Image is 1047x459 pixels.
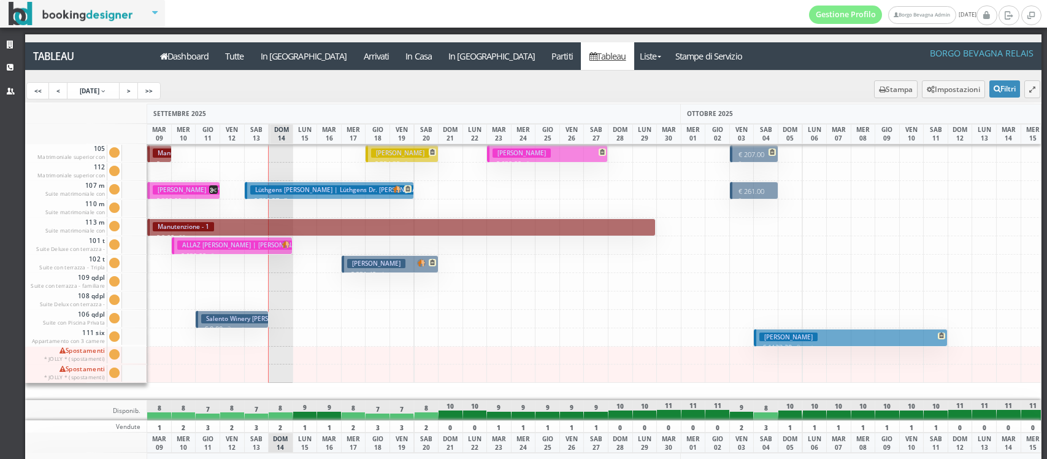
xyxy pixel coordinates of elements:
[45,209,105,224] small: Suite matrimoniale con terrazza
[244,433,269,453] div: SAB 13
[705,420,730,433] div: 0
[487,145,608,163] button: [PERSON_NAME] € 630.00 5 notti
[389,433,415,453] div: VEN 19
[899,400,924,420] div: 10
[172,237,293,255] button: ALLAZ [PERSON_NAME] | [PERSON_NAME] € 630.00 5 notti
[809,6,883,24] a: Gestione Profilo
[414,400,439,420] div: 8
[681,433,706,453] div: MER 01
[244,420,269,433] div: 3
[42,365,107,382] span: Spostamenti
[152,42,217,70] a: Dashboard
[923,420,948,433] div: 1
[681,124,706,144] div: MER 01
[792,344,813,352] small: 8 notti
[440,42,543,70] a: In [GEOGRAPHIC_DATA]
[802,124,827,144] div: LUN 06
[948,124,973,144] div: DOM 12
[511,124,536,144] div: MER 24
[293,420,318,433] div: 1
[347,259,405,268] h3: [PERSON_NAME]
[972,124,997,144] div: LUN 13
[922,80,985,98] button: Impostazioni
[182,197,202,205] small: 2 notti
[826,400,851,420] div: 10
[1021,124,1046,144] div: MER 15
[371,148,429,158] h3: [PERSON_NAME]
[40,301,105,316] small: Suite Delux con terrazza - familiare
[147,420,172,433] div: 1
[559,124,585,144] div: VEN 26
[293,400,318,420] div: 9
[583,124,608,144] div: SAB 27
[376,271,397,279] small: 4 notti
[948,400,973,420] div: 11
[220,124,245,144] div: VEN 12
[42,347,107,363] span: Spostamenti
[826,124,851,144] div: MAR 07
[29,274,107,290] span: 109 qdpl
[1021,420,1046,433] div: 0
[753,400,778,420] div: 8
[778,124,803,144] div: DOM 05
[31,282,105,289] small: Suite con terrazza - familiare
[25,400,148,420] div: Disponib.
[28,182,107,200] span: 107 m
[316,420,342,433] div: 1
[535,124,560,144] div: GIO 25
[656,400,681,420] div: 11
[389,420,415,433] div: 3
[438,400,463,420] div: 10
[511,400,536,420] div: 9
[608,433,633,453] div: DOM 28
[268,420,293,433] div: 2
[634,42,667,70] a: Liste
[36,245,105,261] small: Suite Deluxe con terrazza - Tripla
[486,400,512,420] div: 9
[37,153,105,169] small: Matrimoniale superior con terrazza
[147,124,172,144] div: MAR 09
[493,148,551,158] h3: [PERSON_NAME]
[341,124,366,144] div: MER 17
[851,124,876,144] div: MER 08
[729,124,754,144] div: VEN 03
[28,218,107,237] span: 113 m
[41,310,107,327] span: 106 qdpl
[809,6,976,24] span: [DATE]
[147,433,172,453] div: MAR 09
[28,145,107,163] span: 105
[389,124,415,144] div: VEN 19
[137,82,161,99] a: >>
[174,234,198,242] small: 28 notti
[153,222,214,231] h3: Manutenzione - 1
[147,145,171,163] button: Manutenzione - 1 € 0.00
[282,241,290,249] img: room-undefined.png
[656,433,681,453] div: MAR 30
[730,145,778,163] button: € 207.00 2 notti
[341,433,366,453] div: MER 17
[729,420,754,433] div: 2
[250,185,432,195] h3: Lüthgens [PERSON_NAME] | Lüthgens Dr. [PERSON_NAME]
[389,400,415,420] div: 7
[244,124,269,144] div: SAB 13
[667,42,750,70] a: Stampe di Servizio
[37,255,107,272] span: 102 t
[802,400,827,420] div: 10
[802,420,827,433] div: 1
[930,48,1034,58] h4: BORGO BEVAGNA RELAIS
[347,269,435,279] p: € 931.40
[28,237,107,255] span: 101 t
[608,124,633,144] div: DOM 28
[923,433,948,453] div: SAB 11
[923,400,948,420] div: 10
[802,433,827,453] div: LUN 06
[153,148,214,158] h3: Manutenzione - 1
[371,159,434,169] p: € 354.35
[270,124,293,144] div: DOM 14
[220,433,245,453] div: VEN 12
[778,420,803,433] div: 1
[171,400,196,420] div: 8
[899,124,924,144] div: VEN 10
[293,124,318,144] div: LUN 15
[583,433,608,453] div: SAB 27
